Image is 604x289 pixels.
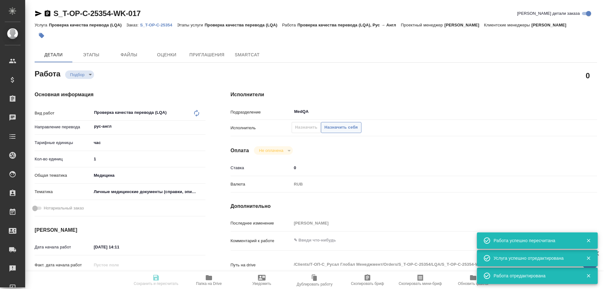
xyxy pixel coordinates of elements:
p: Проектный менеджер [401,23,444,27]
span: Файлы [114,51,144,59]
p: Вид работ [35,110,92,116]
div: Медицина [92,170,205,181]
div: Личные медицинские документы (справки, эпикризы) [92,186,205,197]
p: Последнее изменение [231,220,292,226]
button: Папка на Drive [182,271,235,289]
p: Исполнитель [231,125,292,131]
button: Закрыть [582,255,595,261]
input: Пустое поле [92,260,147,270]
p: Подразделение [231,109,292,115]
p: Работа [282,23,298,27]
p: Заказ: [126,23,140,27]
button: Закрыть [582,273,595,279]
span: SmartCat [232,51,262,59]
h4: Оплата [231,147,249,154]
a: S_T-OP-C-25354 [140,22,177,27]
p: Валюта [231,181,292,187]
input: ✎ Введи что-нибудь [92,154,205,164]
button: Добавить тэг [35,29,48,42]
p: Факт. дата начала работ [35,262,92,268]
h4: Основная информация [35,91,205,98]
input: ✎ Введи что-нибудь [92,242,147,252]
h2: Работа [35,68,60,79]
p: Этапы услуги [177,23,205,27]
span: Скопировать мини-бриф [399,281,442,286]
span: Назначить себя [324,124,358,131]
p: Проверка качества перевода (LQA), Рус → Англ [297,23,401,27]
div: час [92,137,205,148]
p: Общая тематика [35,172,92,179]
p: Ставка [231,165,292,171]
button: Скопировать ссылку [44,10,51,17]
span: Папка на Drive [196,281,222,286]
a: S_T-OP-C-25354-WK-017 [53,9,141,18]
h4: [PERSON_NAME] [35,226,205,234]
span: Дублировать работу [297,282,333,286]
span: [PERSON_NAME] детали заказа [517,10,580,17]
button: Обновить файлы [447,271,500,289]
p: Клиентские менеджеры [484,23,532,27]
p: Проверка качества перевода (LQA) [204,23,282,27]
textarea: /Clients/Т-ОП-С_Русал Глобал Менеджмент/Orders/S_T-OP-C-25354/LQA/S_T-OP-C-25354-WK-017 [292,259,567,270]
button: Не оплачена [257,148,285,153]
span: Уведомить [252,281,271,286]
p: Проверка качества перевода (LQA) [49,23,126,27]
button: Скопировать ссылку для ЯМессенджера [35,10,42,17]
div: Услуга успешно отредактирована [494,255,577,261]
p: [PERSON_NAME] [531,23,571,27]
div: RUB [292,179,567,190]
p: Тематика [35,189,92,195]
p: Комментарий к работе [231,238,292,244]
button: Скопировать бриф [341,271,394,289]
span: Обновить файлы [458,281,489,286]
p: Кол-во единиц [35,156,92,162]
span: Этапы [76,51,106,59]
p: Тарифные единицы [35,140,92,146]
h4: Исполнители [231,91,597,98]
span: Нотариальный заказ [44,205,84,211]
span: Детали [38,51,69,59]
p: Направление перевода [35,124,92,130]
button: Open [202,126,203,127]
button: Закрыть [582,238,595,243]
button: Подбор [68,72,87,77]
input: Пустое поле [292,219,567,228]
div: Работа отредактирована [494,273,577,279]
span: Скопировать бриф [351,281,384,286]
button: Сохранить и пересчитать [130,271,182,289]
h2: 0 [586,70,590,81]
button: Дублировать работу [288,271,341,289]
p: [PERSON_NAME] [445,23,484,27]
button: Уведомить [235,271,288,289]
span: Оценки [152,51,182,59]
button: Open [563,111,564,112]
p: Дата начала работ [35,244,92,250]
button: Скопировать мини-бриф [394,271,447,289]
p: S_T-OP-C-25354 [140,23,177,27]
button: Назначить себя [321,122,361,133]
p: Путь на drive [231,262,292,268]
div: Подбор [65,70,94,79]
div: Работа успешно пересчитана [494,237,577,244]
p: Услуга [35,23,49,27]
span: Сохранить и пересчитать [134,281,178,286]
span: Приглашения [189,51,225,59]
input: ✎ Введи что-нибудь [292,163,567,172]
h4: Дополнительно [231,203,597,210]
div: Подбор [254,146,293,155]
